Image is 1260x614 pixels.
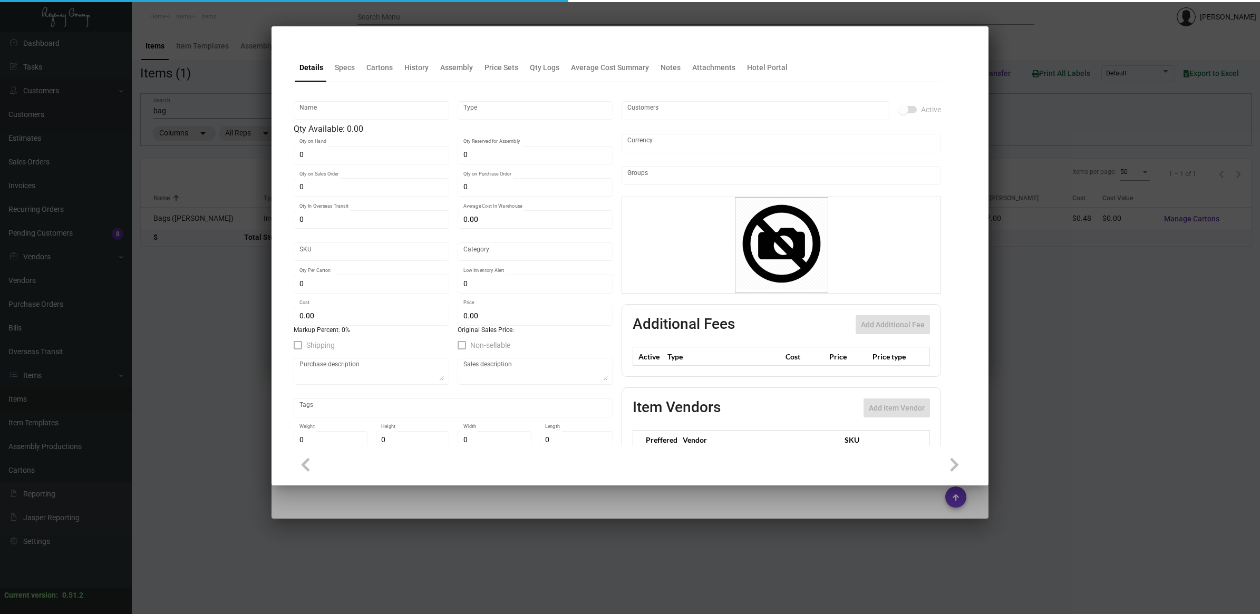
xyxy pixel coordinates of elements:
th: Price type [870,347,917,366]
div: Qty Logs [530,62,559,73]
th: Active [633,347,665,366]
div: Hotel Portal [747,62,788,73]
div: History [404,62,429,73]
div: Current version: [4,590,58,601]
button: Add item Vendor [864,398,930,417]
h2: Additional Fees [633,315,735,334]
div: Cartons [366,62,393,73]
th: Type [665,347,783,366]
div: Assembly [440,62,473,73]
span: Shipping [306,339,335,352]
div: Average Cost Summary [571,62,649,73]
span: Add Additional Fee [861,320,925,329]
th: Price [827,347,870,366]
span: Non-sellable [470,339,510,352]
th: SKU [839,431,929,449]
div: 0.51.2 [62,590,83,601]
button: Add Additional Fee [856,315,930,334]
th: Cost [783,347,826,366]
div: Price Sets [484,62,518,73]
div: Attachments [692,62,735,73]
div: Notes [661,62,681,73]
th: Vendor [677,431,839,449]
th: Preffered [633,431,678,449]
input: Add new.. [627,171,936,180]
input: Add new.. [627,106,884,115]
div: Qty Available: 0.00 [294,123,613,135]
span: Add item Vendor [869,404,925,412]
div: Details [299,62,323,73]
span: Active [921,103,941,116]
h2: Item Vendors [633,398,721,417]
div: Specs [335,62,355,73]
